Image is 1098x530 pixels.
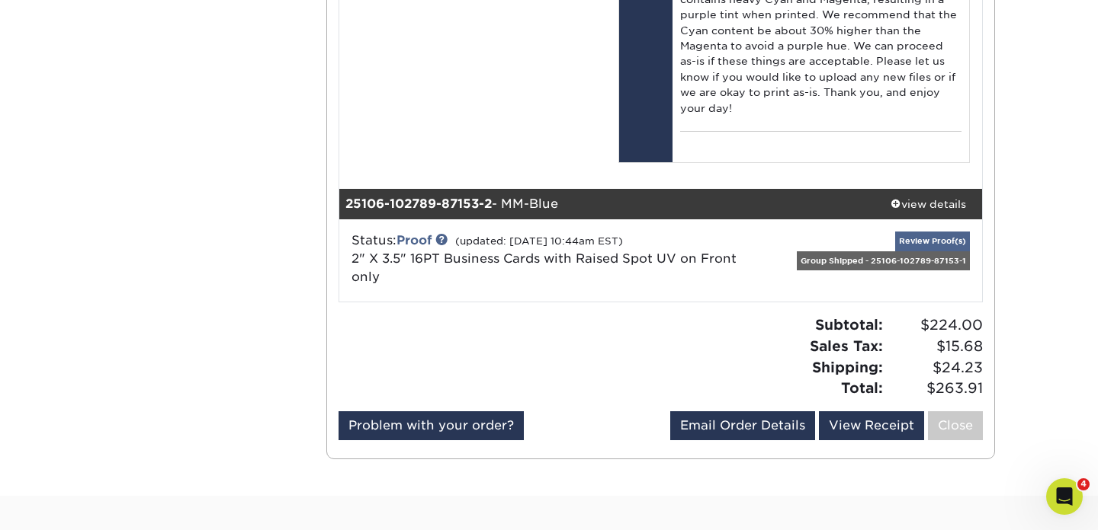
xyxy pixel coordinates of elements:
[888,378,983,399] span: $263.91
[875,196,982,212] div: view details
[888,357,983,378] span: $24.23
[1046,478,1083,515] iframe: Intercom live chat
[812,359,883,375] strong: Shipping:
[345,196,492,211] strong: 25106-102789-87153-2
[797,251,970,270] div: Group Shipped - 25106-102789-87153-1
[339,189,875,219] div: - MM-Blue
[396,233,432,247] a: Proof
[339,411,524,440] a: Problem with your order?
[888,336,983,357] span: $15.68
[455,235,623,247] small: (updated: [DATE] 10:44am EST)
[670,411,815,440] a: Email Order Details
[819,411,924,440] a: View Receipt
[810,337,883,354] strong: Sales Tax:
[352,251,737,284] a: 2" X 3.5" 16PT Business Cards with Raised Spot UV on Front only
[928,411,983,440] a: Close
[340,231,768,286] div: Status:
[888,314,983,336] span: $224.00
[875,189,982,219] a: view details
[815,316,883,333] strong: Subtotal:
[841,379,883,396] strong: Total:
[1077,478,1090,490] span: 4
[895,231,970,251] a: Review Proof(s)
